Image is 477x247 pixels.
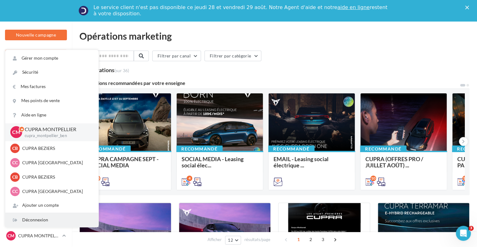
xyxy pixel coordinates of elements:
[4,49,68,62] a: Opérations
[370,175,376,181] div: 10
[294,235,304,245] span: 1
[456,226,471,241] iframe: Intercom live chat
[337,4,369,10] a: aide en ligne
[187,175,192,181] div: 4
[4,127,68,141] a: Médiathèque
[22,160,91,166] p: CUPRA [GEOGRAPHIC_DATA]
[25,126,88,133] p: CUPRA MONTPELLIER
[4,112,68,125] a: Contacts
[465,6,471,9] div: Fermer
[84,146,131,152] div: Recommandé
[114,68,129,73] span: (sur 36)
[5,94,98,108] a: Mes points de vente
[318,235,328,245] span: 3
[22,174,91,180] p: CUPRA BEZIERS
[12,188,18,195] span: CC
[204,51,261,61] button: Filtrer par catégorie
[79,66,129,73] div: 35
[5,80,98,94] a: Mes factures
[360,146,406,152] div: Recommandé
[152,51,201,61] button: Filtrer par canal
[228,238,233,243] span: 12
[268,146,314,152] div: Recommandé
[5,108,98,122] a: Aide en ligne
[22,145,91,151] p: CUPRA BEZIERS
[176,146,223,152] div: Recommandé
[5,198,98,212] div: Ajouter un compte
[225,236,241,245] button: 12
[5,213,98,227] div: Déconnexion
[5,51,98,65] a: Gérer mon compte
[182,156,244,169] span: SOCIAL MEDIA - Leasing social élec...
[18,233,60,239] p: CUPRA MONTPELLIER
[78,6,88,16] img: Profile image for Service-Client
[25,133,88,139] p: cupra_montpellier_ben
[8,233,14,239] span: CM
[22,188,91,195] p: CUPRA [GEOGRAPHIC_DATA]
[469,226,474,231] span: 3
[4,159,68,177] a: PLV et print personnalisable
[274,156,329,169] span: EMAIL - Leasing social électrique ...
[12,160,18,166] span: CC
[79,81,459,86] div: 6 opérations recommandées par votre enseigne
[5,65,98,79] a: Sécurité
[462,175,468,181] div: 11
[4,143,68,156] a: Calendrier
[12,129,20,136] span: CM
[244,237,270,243] span: résultats/page
[12,174,18,180] span: CB
[4,179,68,198] a: Campagnes DataOnDemand
[4,81,68,94] a: Visibilité en ligne
[88,67,129,73] div: opérations
[79,31,469,41] div: Opérations marketing
[5,230,67,242] a: CM CUPRA MONTPELLIER
[365,156,423,169] span: CUPRA (OFFRES PRO / JUILLET AOÛT) ...
[306,235,316,245] span: 2
[12,145,18,151] span: CB
[208,237,222,243] span: Afficher
[4,96,68,110] a: Campagnes
[93,4,389,17] div: Le service client n'est pas disponible ce jeudi 28 et vendredi 29 août. Notre Agent d'aide et not...
[5,30,67,40] button: Nouvelle campagne
[4,65,68,78] a: Boîte de réception5
[90,156,158,169] span: CUPRA CAMPAGNE SEPT - SOCIAL MEDIA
